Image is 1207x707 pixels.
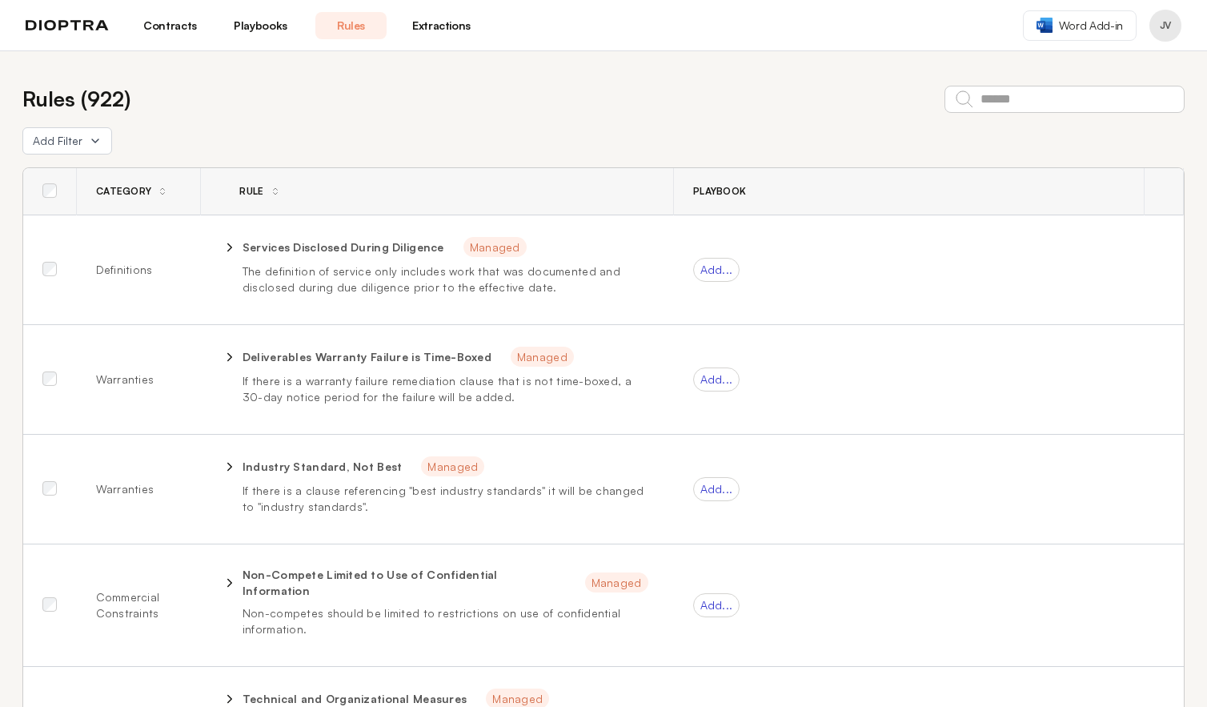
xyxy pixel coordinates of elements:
[1059,18,1123,34] span: Word Add-in
[406,12,477,39] a: Extractions
[77,544,201,667] td: Commercial Constraints
[243,605,655,637] p: Non-competes should be limited to restrictions on use of confidential information.
[243,349,491,365] p: Deliverables Warranty Failure is Time-Boxed
[26,20,109,31] img: logo
[243,691,467,707] p: Technical and Organizational Measures
[1149,10,1181,42] button: Profile menu
[243,263,655,295] p: The definition of service only includes work that was documented and disclosed during due diligen...
[585,572,648,593] span: Managed
[1037,18,1053,33] img: word
[225,12,296,39] a: Playbooks
[463,237,527,257] span: Managed
[77,435,201,544] td: Warranties
[511,347,574,367] span: Managed
[134,12,206,39] a: Contracts
[96,185,151,198] span: Category
[220,185,263,198] div: Rule
[693,477,740,501] div: Add...
[33,133,82,149] span: Add Filter
[243,239,444,255] p: Services Disclosed During Diligence
[421,456,484,476] span: Managed
[693,368,740,392] div: Add...
[77,325,201,435] td: Warranties
[243,459,403,475] p: Industry Standard, Not Best
[243,567,566,599] p: Non-Compete Limited to Use of Confidential Information
[693,258,740,282] div: Add...
[693,185,746,198] span: Playbook
[22,83,130,114] h2: Rules ( 922 )
[1023,10,1137,41] a: Word Add-in
[22,127,112,155] button: Add Filter
[243,373,655,405] p: If there is a warranty failure remediation clause that is not time-boxed, a 30-day notice period ...
[243,483,655,515] p: If there is a clause referencing "best industry standards" it will be changed to "industry standa...
[77,215,201,325] td: Definitions
[315,12,387,39] a: Rules
[693,593,740,617] div: Add...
